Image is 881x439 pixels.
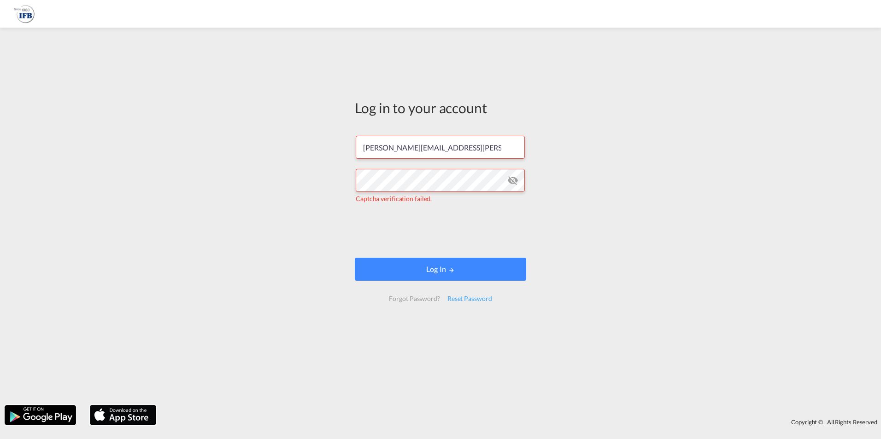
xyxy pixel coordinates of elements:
input: Enter email/phone number [356,136,525,159]
div: Log in to your account [355,98,526,117]
img: apple.png [89,404,157,426]
button: LOGIN [355,258,526,281]
img: google.png [4,404,77,426]
div: Forgot Password? [385,290,443,307]
div: Reset Password [444,290,496,307]
img: b628ab10256c11eeb52753acbc15d091.png [14,4,35,24]
div: Copyright © . All Rights Reserved [161,414,881,430]
span: Captcha verification failed. [356,195,432,202]
md-icon: icon-eye-off [507,175,518,186]
iframe: reCAPTCHA [370,213,511,248]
